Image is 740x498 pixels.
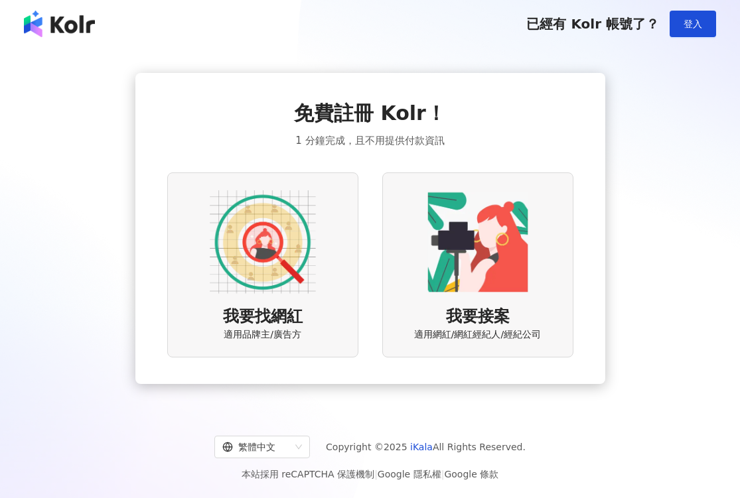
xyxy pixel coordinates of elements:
[326,439,526,455] span: Copyright © 2025 All Rights Reserved.
[446,306,510,328] span: 我要接案
[224,328,301,342] span: 適用品牌主/廣告方
[222,436,290,458] div: 繁體中文
[684,19,702,29] span: 登入
[410,442,433,452] a: iKala
[295,133,444,149] span: 1 分鐘完成，且不用提供付款資訊
[24,11,95,37] img: logo
[526,16,659,32] span: 已經有 Kolr 帳號了？
[444,469,498,479] a: Google 條款
[378,469,441,479] a: Google 隱私權
[223,306,303,328] span: 我要找網紅
[242,466,498,482] span: 本站採用 reCAPTCHA 保護機制
[374,469,378,479] span: |
[414,328,541,342] span: 適用網紅/網紅經紀人/經紀公司
[294,99,446,127] span: 免費註冊 Kolr！
[670,11,716,37] button: 登入
[210,189,316,295] img: AD identity option
[425,189,531,295] img: KOL identity option
[441,469,445,479] span: |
